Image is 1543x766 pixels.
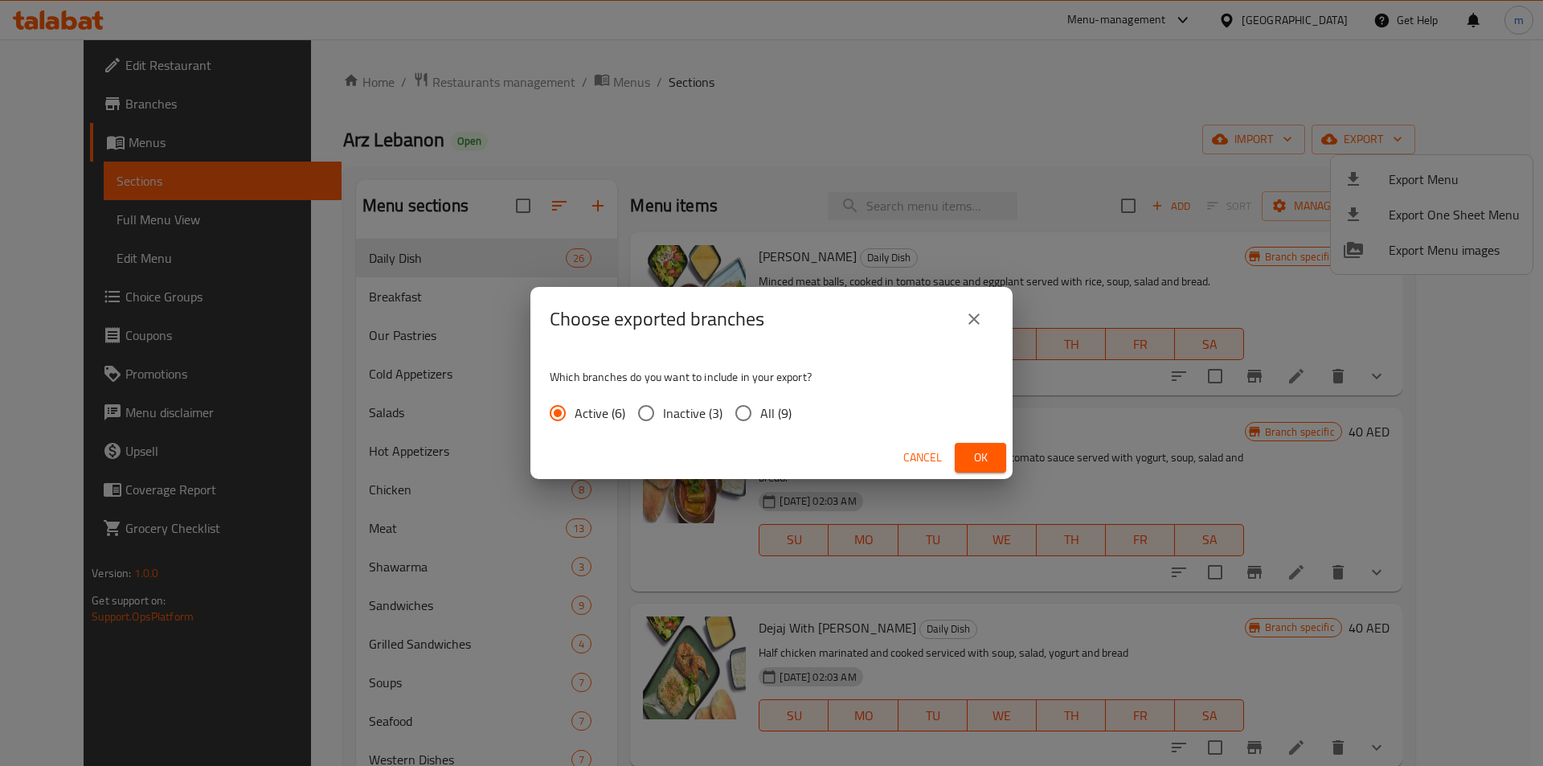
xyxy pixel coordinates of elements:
span: Active (6) [575,403,625,423]
p: Which branches do you want to include in your export? [550,369,993,385]
span: All (9) [760,403,792,423]
span: Ok [968,448,993,468]
span: Cancel [903,448,942,468]
button: Cancel [897,443,948,473]
button: close [955,300,993,338]
button: Ok [955,443,1006,473]
h2: Choose exported branches [550,306,764,332]
span: Inactive (3) [663,403,722,423]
